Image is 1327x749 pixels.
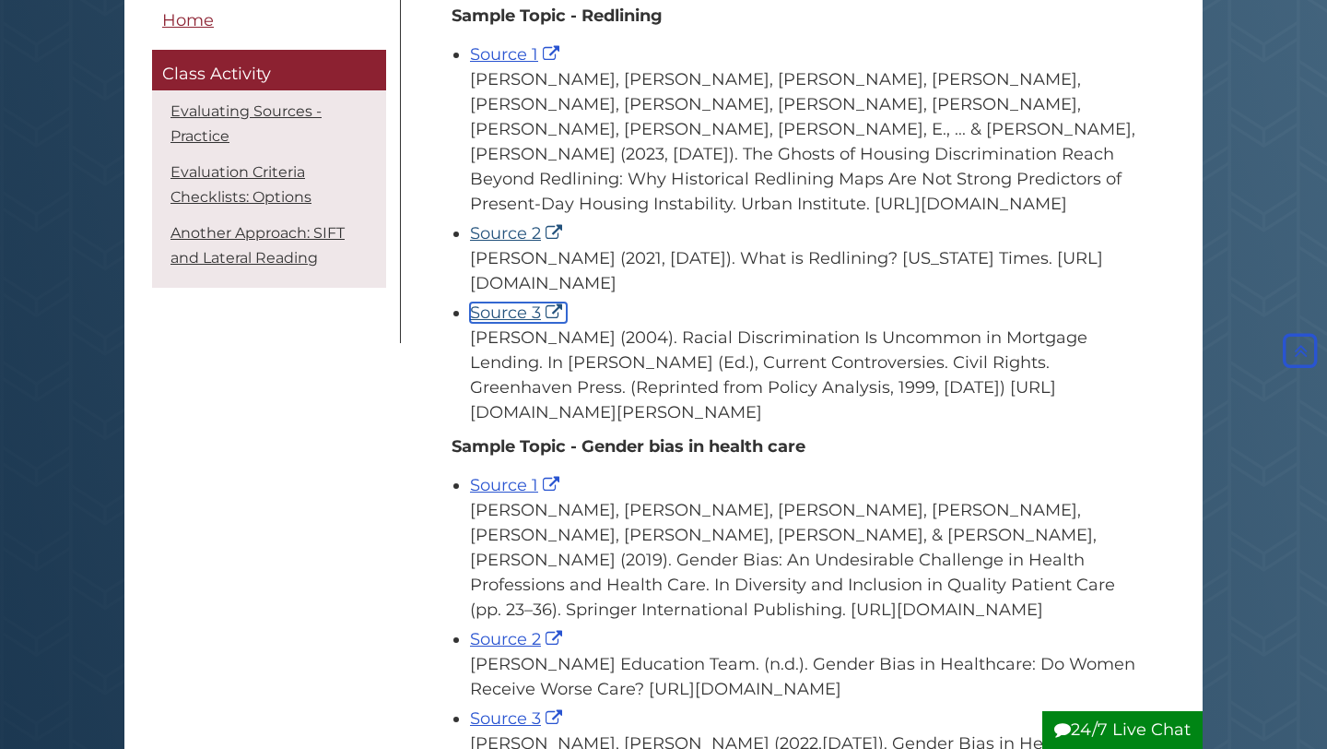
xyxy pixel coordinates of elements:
strong: Sample Topic - Redlining [452,6,663,26]
span: Class Activity [162,65,271,85]
a: Source 1 [470,44,564,65]
a: Source 3 [470,708,567,729]
a: Source 1 [470,475,564,495]
div: [PERSON_NAME], [PERSON_NAME], [PERSON_NAME], [PERSON_NAME], [PERSON_NAME], [PERSON_NAME], [PERSON... [470,67,1138,217]
a: Evaluation Criteria Checklists: Options [170,163,311,206]
a: Source 3 [470,303,567,323]
div: [PERSON_NAME] (2021, [DATE]). What is Redlining? [US_STATE] Times. [URL][DOMAIN_NAME] [470,246,1138,296]
a: Source 2 [470,223,567,244]
a: Another Approach: SIFT and Lateral Reading [170,224,345,267]
a: Source 2 [470,629,567,649]
a: Back to Top [1278,341,1322,362]
div: [PERSON_NAME] (2004). Racial Discrimination Is Uncommon in Mortgage Lending. In [PERSON_NAME] (Ed... [470,326,1138,425]
button: 24/7 Live Chat [1042,711,1203,749]
div: [PERSON_NAME], [PERSON_NAME], [PERSON_NAME], [PERSON_NAME], [PERSON_NAME], [PERSON_NAME], [PERSON... [470,498,1138,623]
b: Sample Topic - Gender bias in health care [452,436,805,457]
span: Home [162,10,214,30]
a: Evaluating Sources - Practice [170,102,322,145]
a: Class Activity [152,51,386,91]
div: [PERSON_NAME] Education Team. (n.d.). Gender Bias in Healthcare: Do Women Receive Worse Care? [UR... [470,652,1138,702]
